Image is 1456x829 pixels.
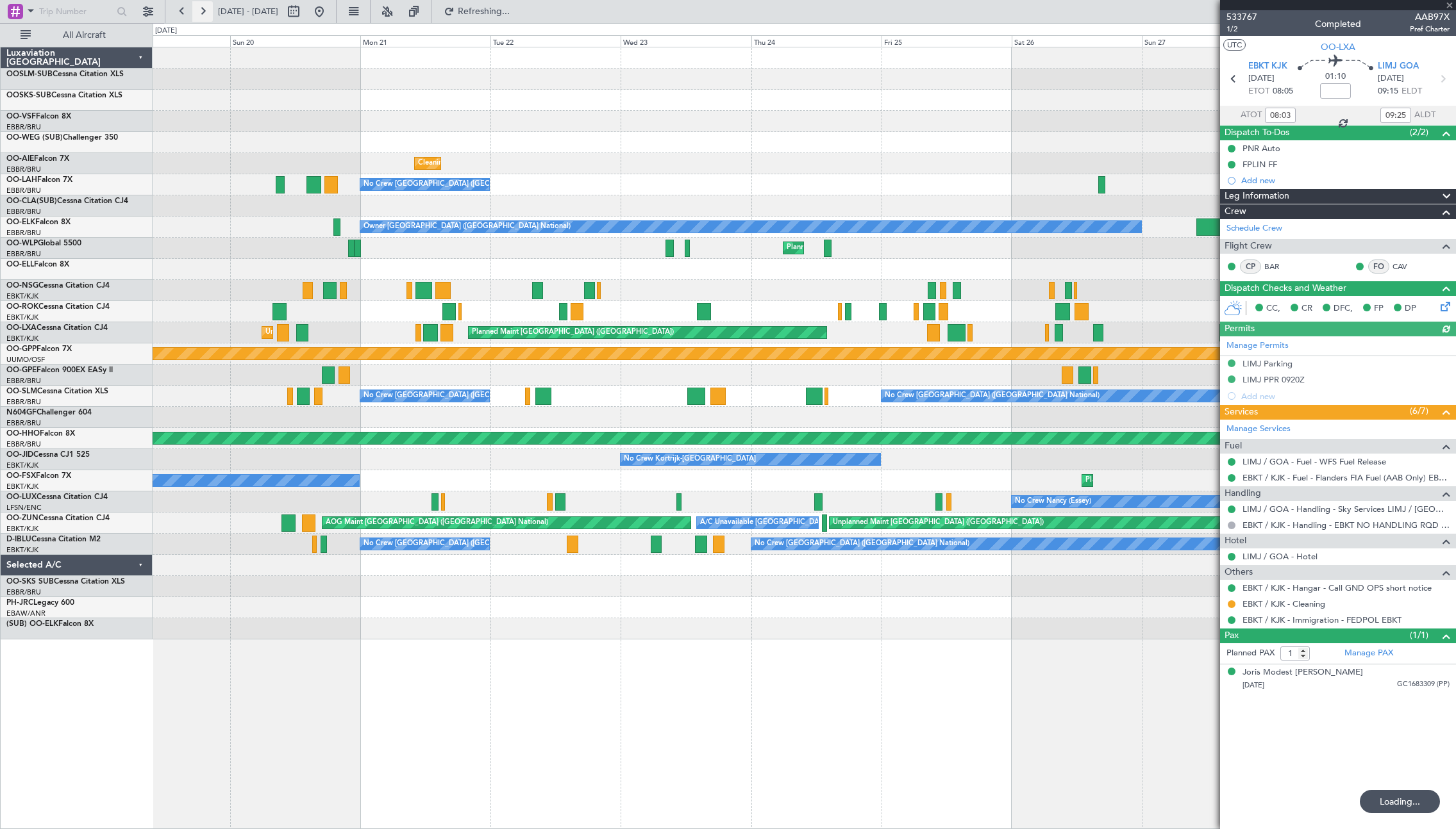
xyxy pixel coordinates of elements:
span: Leg Information [1225,189,1289,204]
a: EBBR/BRU [6,587,41,597]
span: ELDT [1402,85,1422,98]
a: EBBR/BRU [6,122,41,132]
label: Planned PAX [1226,647,1275,660]
div: AOG Maint [GEOGRAPHIC_DATA] ([GEOGRAPHIC_DATA] National) [326,513,548,532]
span: 09:15 [1378,85,1398,98]
span: CC, [1266,302,1280,315]
div: Sat 26 [1012,35,1142,47]
a: LFSN/ENC [6,503,42,513]
span: OO-GPP [6,345,37,353]
span: OO-WEG (SUB) [6,134,63,142]
a: OO-LXACessna Citation CJ4 [6,324,108,332]
span: OO-LXA [1321,40,1355,54]
span: OO-LXA [6,324,37,332]
span: Fuel [1225,439,1242,454]
span: (1/1) [1410,628,1428,642]
a: EBKT / KJK - Fuel - Flanders FIA Fuel (AAB Only) EBKT / KJK [1243,472,1450,483]
span: LIMJ GOA [1378,60,1419,73]
div: FO [1368,259,1389,274]
a: EBBR/BRU [6,418,41,428]
span: OO-SLM [6,388,37,395]
a: OO-HHOFalcon 8X [6,430,75,438]
span: D-IBLU [6,536,31,543]
div: [DATE] [155,26,177,37]
a: OO-SKS SUBCessna Citation XLS [6,578,125,586]
a: EBBR/BRU [6,165,41,174]
a: OO-WEG (SUB)Challenger 350 [6,134,118,142]
div: Completed [1315,17,1361,31]
span: CR [1301,302,1312,315]
div: No Crew Nancy (Essey) [1015,492,1091,511]
span: OOSLM-SUB [6,70,53,78]
div: Planned Maint Milan (Linate) [787,238,879,258]
button: UTC [1223,39,1246,51]
span: OOSKS-SUB [6,92,51,99]
a: EBBR/BRU [6,397,41,407]
a: OO-LAHFalcon 7X [6,176,72,184]
div: Add new [1241,175,1450,186]
a: CAV [1393,261,1421,272]
div: Thu 24 [751,35,882,47]
a: BAR [1264,261,1293,272]
div: Sat 19 [99,35,230,47]
a: EBBR/BRU [6,186,41,195]
span: Others [1225,565,1253,580]
div: Loading... [1360,790,1440,813]
span: (6/7) [1410,404,1428,418]
div: No Crew Kortrijk-[GEOGRAPHIC_DATA] [624,450,756,469]
span: Pref Charter [1410,24,1450,35]
span: N604GF [6,409,37,416]
button: All Aircraft [14,25,139,45]
div: Fri 25 [882,35,1012,47]
span: OO-NSG [6,282,38,290]
span: DP [1405,302,1416,315]
span: ETOT [1248,85,1269,98]
span: [DATE] - [DATE] [218,6,278,17]
span: OO-WLP [6,240,38,247]
div: FPLIN FF [1243,159,1277,170]
span: 01:10 [1325,70,1346,83]
div: Cleaning [GEOGRAPHIC_DATA] ([GEOGRAPHIC_DATA] National) [418,154,632,173]
div: Sun 27 [1142,35,1272,47]
span: (2/2) [1410,126,1428,139]
a: N604GFChallenger 604 [6,409,92,416]
a: OO-FSXFalcon 7X [6,472,71,480]
span: OO-LAH [6,176,37,184]
span: OO-ELK [6,218,35,226]
a: OO-ZUNCessna Citation CJ4 [6,514,110,522]
a: OO-CLA(SUB)Cessna Citation CJ4 [6,197,128,205]
button: Refreshing... [438,1,515,22]
span: EBKT KJK [1248,60,1287,73]
div: Unplanned Maint [GEOGRAPHIC_DATA] ([GEOGRAPHIC_DATA] National) [265,323,506,342]
span: Refreshing... [457,7,511,16]
a: EBKT/KJK [6,545,38,555]
a: Manage PAX [1344,647,1393,660]
span: 533767 [1226,10,1257,24]
span: Hotel [1225,534,1246,548]
span: OO-ROK [6,303,38,311]
div: Tue 22 [490,35,621,47]
div: No Crew [GEOGRAPHIC_DATA] ([GEOGRAPHIC_DATA] National) [364,175,578,194]
a: EBBR/BRU [6,376,41,386]
input: Trip Number [39,2,113,21]
a: LIMJ / GOA - Fuel - WFS Fuel Release [1243,456,1386,467]
div: PNR Auto [1243,143,1280,154]
a: PH-JRCLegacy 600 [6,599,74,607]
div: Mon 21 [360,35,490,47]
a: LIMJ / GOA - Hotel [1243,551,1318,562]
a: UUMO/OSF [6,355,45,365]
a: EBAW/ANR [6,609,46,618]
a: OO-ELLFalcon 8X [6,261,69,268]
span: OO-SKS SUB [6,578,54,586]
div: Owner [GEOGRAPHIC_DATA] ([GEOGRAPHIC_DATA] National) [364,217,571,236]
span: OO-JID [6,451,33,459]
a: EBKT/KJK [6,461,38,470]
div: A/C Unavailable [GEOGRAPHIC_DATA] ([GEOGRAPHIC_DATA] National) [700,513,939,532]
span: Crew [1225,204,1246,219]
a: Manage Services [1226,423,1291,436]
span: [DATE] [1378,72,1404,85]
span: [DATE] [1243,680,1264,690]
span: ATOT [1241,109,1262,122]
span: OO-ZUN [6,514,38,522]
a: OO-WLPGlobal 5500 [6,240,81,247]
